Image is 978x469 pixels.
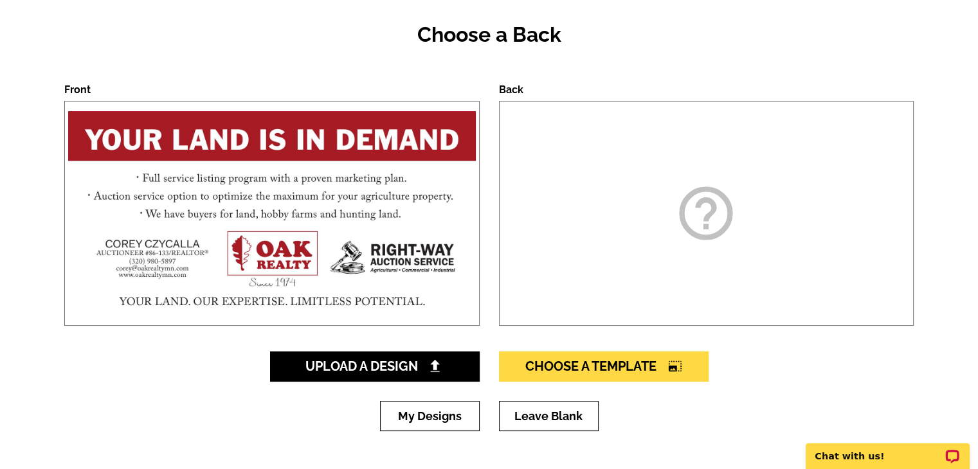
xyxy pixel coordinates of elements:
span: Choose A Template [525,358,682,374]
h2: Choose a Back [64,22,914,47]
i: photo_size_select_large [668,360,682,373]
a: Upload A Design [270,351,480,382]
a: My Designs [380,401,480,431]
img: large-thumb.jpg [65,108,479,318]
a: Leave Blank [499,401,599,431]
a: Choose A Templatephoto_size_select_large [499,351,709,382]
span: Upload A Design [305,358,444,374]
i: help_outline [674,181,738,245]
label: Front [64,84,91,96]
iframe: LiveChat chat widget [797,429,978,469]
label: Back [499,84,523,96]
